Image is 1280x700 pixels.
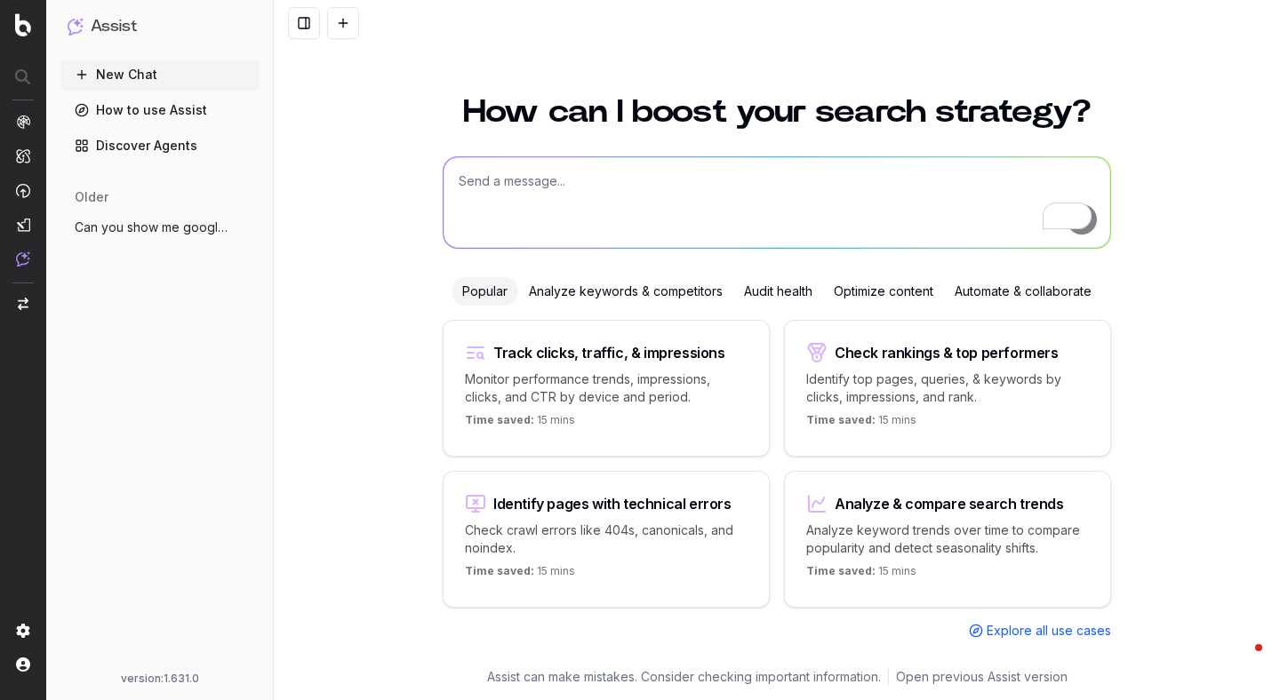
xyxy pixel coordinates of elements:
[493,346,725,360] div: Track clicks, traffic, & impressions
[969,622,1111,640] a: Explore all use cases
[60,96,260,124] a: How to use Assist
[835,346,1059,360] div: Check rankings & top performers
[16,148,30,163] img: Intelligence
[91,14,137,39] h1: Assist
[452,277,518,306] div: Popular
[493,497,732,511] div: Identify pages with technical errors
[16,624,30,638] img: Setting
[806,413,876,426] span: Time saved:
[60,213,260,242] button: Can you show me google trends from Canad
[733,277,823,306] div: Audit health
[18,298,28,310] img: Switch project
[806,564,916,585] p: 15 mins
[68,18,84,35] img: Assist
[1220,640,1262,682] iframe: Intercom live chat
[75,219,231,236] span: Can you show me google trends from Canad
[806,521,1089,557] p: Analyze keyword trends over time to compare popularity and detect seasonality shifts.
[487,668,881,686] p: Assist can make mistakes. Consider checking important information.
[944,277,1102,306] div: Automate & collaborate
[465,413,575,434] p: 15 mins
[16,183,30,198] img: Activation
[60,131,260,160] a: Discover Agents
[68,14,252,39] button: Assist
[16,657,30,672] img: My account
[16,218,30,232] img: Studio
[806,370,1089,406] p: Identify top pages, queries, & keywords by clicks, impressions, and rank.
[823,277,944,306] div: Optimize content
[68,672,252,686] div: version: 1.631.0
[60,60,260,89] button: New Chat
[465,564,575,585] p: 15 mins
[444,157,1110,248] textarea: To enrich screen reader interactions, please activate Accessibility in Grammarly extension settings
[75,188,108,206] span: older
[806,564,876,577] span: Time saved:
[465,564,534,577] span: Time saved:
[16,115,30,129] img: Analytics
[465,413,534,426] span: Time saved:
[465,521,748,557] p: Check crawl errors like 404s, canonicals, and noindex.
[987,622,1111,640] span: Explore all use cases
[443,96,1111,128] h1: How can I boost your search strategy?
[806,413,916,434] p: 15 mins
[896,668,1068,686] a: Open previous Assist version
[518,277,733,306] div: Analyze keywords & competitors
[16,251,30,266] img: Assist
[465,370,748,406] p: Monitor performance trends, impressions, clicks, and CTR by device and period.
[835,497,1064,511] div: Analyze & compare search trends
[15,13,31,36] img: Botify logo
